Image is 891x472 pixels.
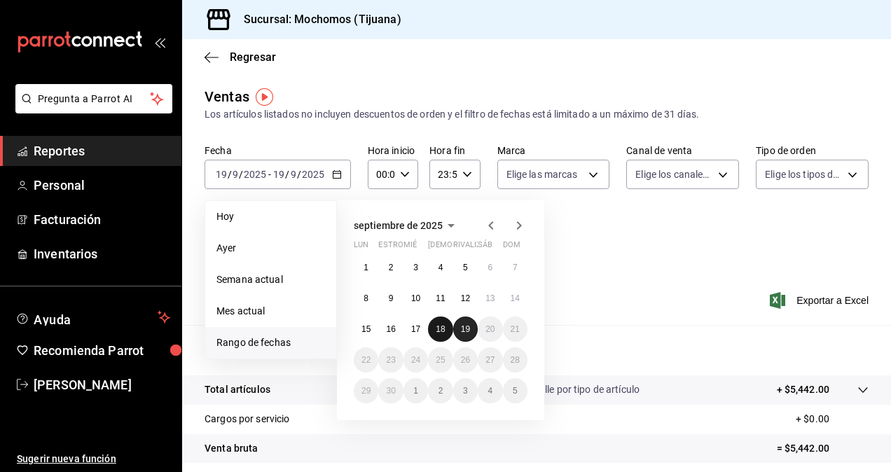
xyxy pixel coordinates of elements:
[205,50,276,64] button: Regresar
[513,263,518,272] abbr: 7 de septiembre de 2025
[368,146,418,155] label: Hora inicio
[453,378,478,403] button: 3 de octubre de 2025
[34,343,144,358] font: Recomienda Parrot
[386,355,395,365] abbr: 23 de septiembre de 2025
[403,240,417,255] abbr: miércoles
[478,317,502,342] button: 20 de septiembre de 2025
[485,293,495,303] abbr: 13 de septiembre de 2025
[506,167,578,181] span: Elige las marcas
[511,355,520,365] abbr: 28 de septiembre de 2025
[463,263,468,272] abbr: 5 de septiembre de 2025
[796,295,869,306] font: Exportar a Excel
[15,84,172,113] button: Pregunta a Parrot AI
[511,324,520,334] abbr: 21 de septiembre de 2025
[635,167,713,181] span: Elige los canales de venta
[290,169,297,180] input: --
[34,377,132,392] font: [PERSON_NAME]
[461,355,470,365] abbr: 26 de septiembre de 2025
[378,240,422,255] abbr: martes
[403,378,428,403] button: 1 de octubre de 2025
[34,247,97,261] font: Inventarios
[378,347,403,373] button: 23 de septiembre de 2025
[205,146,351,155] label: Fecha
[756,146,869,155] label: Tipo de orden
[488,386,492,396] abbr: 4 de octubre de 2025
[297,169,301,180] span: /
[216,209,325,224] span: Hoy
[205,107,869,122] div: Los artículos listados no incluyen descuentos de orden y el filtro de fechas está limitado a un m...
[205,382,270,397] p: Total artículos
[453,240,492,255] abbr: viernes
[411,324,420,334] abbr: 17 de septiembre de 2025
[438,386,443,396] abbr: 2 de octubre de 2025
[216,304,325,319] span: Mes actual
[256,88,273,106] img: Marcador de información sobre herramientas
[485,324,495,334] abbr: 20 de septiembre de 2025
[503,378,527,403] button: 5 de octubre de 2025
[478,286,502,311] button: 13 de septiembre de 2025
[413,263,418,272] abbr: 3 de septiembre de 2025
[503,347,527,373] button: 28 de septiembre de 2025
[626,146,739,155] label: Canal de venta
[773,292,869,309] button: Exportar a Excel
[485,355,495,365] abbr: 27 de septiembre de 2025
[389,293,394,303] abbr: 9 de septiembre de 2025
[205,441,258,456] p: Venta bruta
[478,240,492,255] abbr: sábado
[403,317,428,342] button: 17 de septiembre de 2025
[378,286,403,311] button: 9 de septiembre de 2025
[354,378,378,403] button: 29 de septiembre de 2025
[301,169,325,180] input: ----
[463,386,468,396] abbr: 3 de octubre de 2025
[243,169,267,180] input: ----
[436,293,445,303] abbr: 11 de septiembre de 2025
[503,286,527,311] button: 14 de septiembre de 2025
[378,378,403,403] button: 30 de septiembre de 2025
[503,240,520,255] abbr: domingo
[354,347,378,373] button: 22 de septiembre de 2025
[461,324,470,334] abbr: 19 de septiembre de 2025
[34,309,152,326] span: Ayuda
[285,169,289,180] span: /
[239,169,243,180] span: /
[38,92,151,106] span: Pregunta a Parrot AI
[354,317,378,342] button: 15 de septiembre de 2025
[403,255,428,280] button: 3 de septiembre de 2025
[354,217,460,234] button: septiembre de 2025
[488,263,492,272] abbr: 6 de septiembre de 2025
[389,263,394,272] abbr: 2 de septiembre de 2025
[364,263,368,272] abbr: 1 de septiembre de 2025
[503,255,527,280] button: 7 de septiembre de 2025
[205,412,290,426] p: Cargos por servicio
[428,378,453,403] button: 2 de octubre de 2025
[428,255,453,280] button: 4 de septiembre de 2025
[478,347,502,373] button: 27 de septiembre de 2025
[411,293,420,303] abbr: 10 de septiembre de 2025
[364,293,368,303] abbr: 8 de septiembre de 2025
[428,286,453,311] button: 11 de septiembre de 2025
[216,241,325,256] span: Ayer
[453,255,478,280] button: 5 de septiembre de 2025
[354,286,378,311] button: 8 de septiembre de 2025
[216,335,325,350] span: Rango de fechas
[429,146,480,155] label: Hora fin
[34,212,101,227] font: Facturación
[453,286,478,311] button: 12 de septiembre de 2025
[34,178,85,193] font: Personal
[436,324,445,334] abbr: 18 de septiembre de 2025
[354,220,443,231] span: septiembre de 2025
[478,255,502,280] button: 6 de septiembre de 2025
[34,144,85,158] font: Reportes
[361,386,371,396] abbr: 29 de septiembre de 2025
[461,293,470,303] abbr: 12 de septiembre de 2025
[403,347,428,373] button: 24 de septiembre de 2025
[428,240,511,255] abbr: jueves
[511,293,520,303] abbr: 14 de septiembre de 2025
[403,286,428,311] button: 10 de septiembre de 2025
[386,386,395,396] abbr: 30 de septiembre de 2025
[478,378,502,403] button: 4 de octubre de 2025
[154,36,165,48] button: open_drawer_menu
[17,453,116,464] font: Sugerir nueva función
[438,263,443,272] abbr: 4 de septiembre de 2025
[378,255,403,280] button: 2 de septiembre de 2025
